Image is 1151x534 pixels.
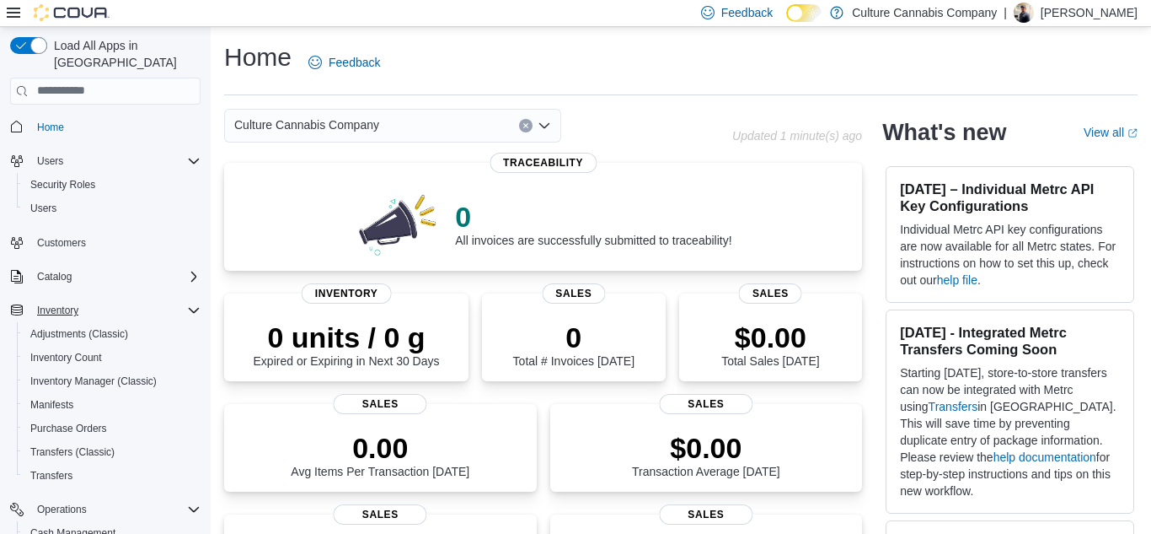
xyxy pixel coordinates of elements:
button: Purchase Orders [17,417,207,440]
p: 0 [455,200,731,234]
button: Open list of options [538,119,551,132]
span: Customers [30,232,201,253]
span: Users [30,151,201,171]
a: Home [30,117,71,138]
a: Customers [30,233,93,253]
button: Transfers (Classic) [17,440,207,464]
button: Security Roles [17,173,207,197]
p: | [1004,3,1007,23]
p: Individual Metrc API key configurations are now available for all Metrc states. For instructions ... [900,221,1120,289]
a: Users [24,198,63,218]
a: Adjustments (Classic) [24,324,135,344]
div: All invoices are successfully submitted to traceability! [455,200,731,247]
span: Customers [37,236,86,250]
input: Dark Mode [786,4,822,22]
p: Updated 1 minute(s) ago [732,129,862,143]
button: Home [3,115,207,139]
div: Expired or Expiring in Next 30 Days [254,321,440,368]
span: Security Roles [30,178,95,191]
span: Users [30,202,56,215]
h3: [DATE] – Individual Metrc API Key Configurations [900,181,1120,214]
span: Inventory Manager (Classic) [30,375,157,388]
a: Manifests [24,395,80,415]
span: Sales [334,394,427,414]
span: Feedback [721,4,773,21]
svg: External link [1127,128,1138,138]
span: Transfers (Classic) [30,445,115,459]
span: Feedback [329,54,380,71]
span: Operations [30,499,201,520]
p: $0.00 [721,321,819,354]
span: Users [37,154,63,168]
a: help file [937,273,977,287]
div: Transaction Average [DATE] [632,431,780,478]
button: Inventory Count [17,346,207,369]
button: Clear input [519,119,533,132]
img: Cova [34,4,110,21]
span: Manifests [24,395,201,415]
p: 0.00 [291,431,469,465]
span: Inventory [30,300,201,321]
p: $0.00 [632,431,780,465]
span: Transfers (Classic) [24,442,201,462]
button: Users [30,151,70,171]
h1: Home [224,40,292,74]
span: Inventory Manager (Classic) [24,371,201,391]
a: Security Roles [24,175,102,195]
button: Operations [30,499,94,520]
a: Inventory Count [24,348,109,368]
span: Sales [659,504,752,525]
span: Load All Apps in [GEOGRAPHIC_DATA] [47,37,201,71]
button: Inventory [30,300,85,321]
span: Catalog [37,270,72,283]
h2: What's new [882,119,1006,146]
span: Adjustments (Classic) [24,324,201,344]
a: help documentation [993,450,1096,464]
span: Purchase Orders [30,422,107,435]
a: Transfers [24,466,79,486]
a: Transfers (Classic) [24,442,121,462]
div: Total Sales [DATE] [721,321,819,368]
span: Sales [542,283,605,304]
img: 0 [355,190,442,257]
span: Adjustments (Classic) [30,327,128,341]
button: Users [17,197,207,220]
span: Catalog [30,267,201,287]
span: Users [24,198,201,218]
button: Operations [3,498,207,521]
a: Transfers [929,400,978,413]
button: Users [3,149,207,173]
span: Home [37,121,64,134]
span: Sales [739,283,802,304]
a: Feedback [302,46,387,79]
p: 0 units / 0 g [254,321,440,354]
span: Dark Mode [786,22,787,23]
button: Manifests [17,393,207,417]
div: Chad Denson [1014,3,1034,23]
span: Purchase Orders [24,418,201,439]
span: Inventory Count [30,351,102,364]
span: Inventory Count [24,348,201,368]
button: Catalog [30,267,78,287]
button: Adjustments (Classic) [17,322,207,346]
button: Inventory [3,299,207,322]
span: Operations [37,503,87,516]
a: Inventory Manager (Classic) [24,371,163,391]
p: [PERSON_NAME] [1041,3,1138,23]
span: Culture Cannabis Company [234,115,379,135]
button: Catalog [3,265,207,289]
span: Transfers [30,469,72,483]
span: Traceability [490,153,597,173]
a: View allExternal link [1084,126,1138,139]
span: Inventory [37,304,78,317]
button: Customers [3,230,207,255]
span: Manifests [30,398,73,412]
button: Transfers [17,464,207,488]
div: Avg Items Per Transaction [DATE] [291,431,469,478]
span: Sales [659,394,752,414]
p: Starting [DATE], store-to-store transfers can now be integrated with Metrc using in [GEOGRAPHIC_D... [900,364,1120,499]
div: Total # Invoices [DATE] [513,321,634,368]
span: Inventory [302,283,392,304]
p: Culture Cannabis Company [852,3,997,23]
h3: [DATE] - Integrated Metrc Transfers Coming Soon [900,324,1120,358]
